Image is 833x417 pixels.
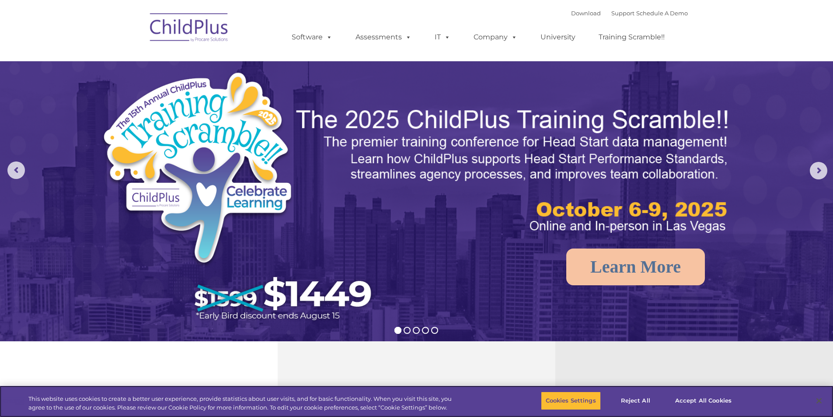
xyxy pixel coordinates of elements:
a: University [532,28,584,46]
button: Reject All [608,392,663,410]
a: Company [465,28,526,46]
div: This website uses cookies to create a better user experience, provide statistics about user visit... [28,395,458,412]
button: Cookies Settings [541,392,601,410]
button: Close [809,391,829,410]
a: Support [611,10,634,17]
a: IT [426,28,459,46]
span: Phone number [122,94,159,100]
a: Assessments [347,28,420,46]
a: Learn More [566,249,705,285]
span: Last name [122,58,148,64]
a: Download [571,10,601,17]
button: Accept All Cookies [670,392,736,410]
img: ChildPlus by Procare Solutions [146,7,233,51]
a: Schedule A Demo [636,10,688,17]
a: Training Scramble!! [590,28,673,46]
font: | [571,10,688,17]
a: Software [283,28,341,46]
